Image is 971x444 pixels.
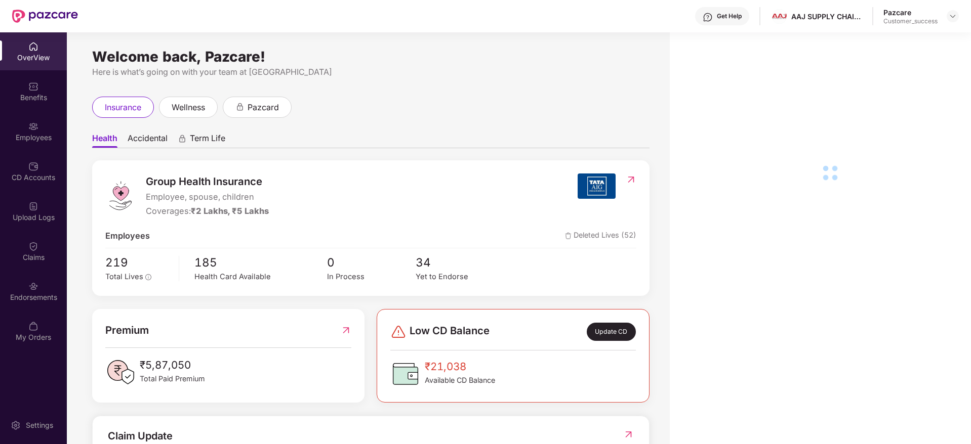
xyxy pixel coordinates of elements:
[248,101,279,114] span: pazcard
[92,66,650,78] div: Here is what’s going on with your team at [GEOGRAPHIC_DATA]
[105,253,172,272] span: 219
[390,324,407,340] img: svg+xml;base64,PHN2ZyBpZD0iRGFuZ2VyLTMyeDMyIiB4bWxucz0iaHR0cDovL3d3dy53My5vcmcvMjAwMC9zdmciIHdpZH...
[105,101,141,114] span: insurance
[626,174,636,185] img: RedirectIcon
[11,420,21,430] img: svg+xml;base64,PHN2ZyBpZD0iU2V0dGluZy0yMHgyMCIgeG1sbnM9Imh0dHA6Ly93d3cudzMub3JnLzIwMDAvc3ZnIiB3aW...
[717,12,742,20] div: Get Help
[146,205,269,218] div: Coverages:
[28,161,38,171] img: svg+xml;base64,PHN2ZyBpZD0iQ0RfQWNjb3VudHMiIGRhdGEtbmFtZT0iQ0QgQWNjb3VudHMiIHhtbG5zPSJodHRwOi8vd3...
[327,271,416,283] div: In Process
[623,429,634,439] img: RedirectIcon
[92,133,117,148] span: Health
[883,8,938,17] div: Pazcare
[105,272,143,281] span: Total Lives
[425,375,495,386] span: Available CD Balance
[12,10,78,23] img: New Pazcare Logo
[140,373,205,384] span: Total Paid Premium
[565,233,572,239] img: deleteIcon
[105,230,150,243] span: Employees
[416,271,504,283] div: Yet to Endorse
[28,281,38,291] img: svg+xml;base64,PHN2ZyBpZD0iRW5kb3JzZW1lbnRzIiB4bWxucz0iaHR0cDovL3d3dy53My5vcmcvMjAwMC9zdmciIHdpZH...
[105,181,136,211] img: logo
[191,206,269,216] span: ₹2 Lakhs, ₹5 Lakhs
[140,357,205,373] span: ₹5,87,050
[108,428,173,444] div: Claim Update
[92,53,650,61] div: Welcome back, Pazcare!
[390,359,421,389] img: CDBalanceIcon
[145,274,151,280] span: info-circle
[194,253,327,272] span: 185
[949,12,957,20] img: svg+xml;base64,PHN2ZyBpZD0iRHJvcGRvd24tMzJ4MzIiIHhtbG5zPSJodHRwOi8vd3d3LnczLm9yZy8yMDAwL3N2ZyIgd2...
[146,191,269,204] span: Employee, spouse, children
[28,241,38,251] img: svg+xml;base64,PHN2ZyBpZD0iQ2xhaW0iIHhtbG5zPSJodHRwOi8vd3d3LnczLm9yZy8yMDAwL3N2ZyIgd2lkdGg9IjIwIi...
[425,359,495,375] span: ₹21,038
[327,253,416,272] span: 0
[28,201,38,211] img: svg+xml;base64,PHN2ZyBpZD0iVXBsb2FkX0xvZ3MiIGRhdGEtbmFtZT0iVXBsb2FkIExvZ3MiIHhtbG5zPSJodHRwOi8vd3...
[235,102,245,111] div: animation
[23,420,56,430] div: Settings
[128,133,168,148] span: Accidental
[416,253,504,272] span: 34
[883,17,938,25] div: Customer_success
[28,81,38,92] img: svg+xml;base64,PHN2ZyBpZD0iQmVuZWZpdHMiIHhtbG5zPSJodHRwOi8vd3d3LnczLm9yZy8yMDAwL3N2ZyIgd2lkdGg9Ij...
[105,357,136,387] img: PaidPremiumIcon
[178,134,187,143] div: animation
[28,121,38,131] img: svg+xml;base64,PHN2ZyBpZD0iRW1wbG95ZWVzIiB4bWxucz0iaHR0cDovL3d3dy53My5vcmcvMjAwMC9zdmciIHdpZHRoPS...
[105,322,149,338] span: Premium
[587,323,636,341] div: Update CD
[410,323,490,341] span: Low CD Balance
[194,271,327,283] div: Health Card Available
[565,230,636,243] span: Deleted Lives (52)
[772,9,787,24] img: aaj%20logo%20v11.1%202.0.jpg
[28,321,38,331] img: svg+xml;base64,PHN2ZyBpZD0iTXlfT3JkZXJzIiBkYXRhLW5hbWU9Ik15IE9yZGVycyIgeG1sbnM9Imh0dHA6Ly93d3cudz...
[28,41,38,52] img: svg+xml;base64,PHN2ZyBpZD0iSG9tZSIgeG1sbnM9Imh0dHA6Ly93d3cudzMub3JnLzIwMDAvc3ZnIiB3aWR0aD0iMjAiIG...
[146,173,269,190] span: Group Health Insurance
[791,12,862,21] div: AAJ SUPPLY CHAIN MANAGEMENT PRIVATE LIMITED
[703,12,713,22] img: svg+xml;base64,PHN2ZyBpZD0iSGVscC0zMngzMiIgeG1sbnM9Imh0dHA6Ly93d3cudzMub3JnLzIwMDAvc3ZnIiB3aWR0aD...
[341,322,351,338] img: RedirectIcon
[190,133,225,148] span: Term Life
[172,101,205,114] span: wellness
[578,173,616,199] img: insurerIcon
